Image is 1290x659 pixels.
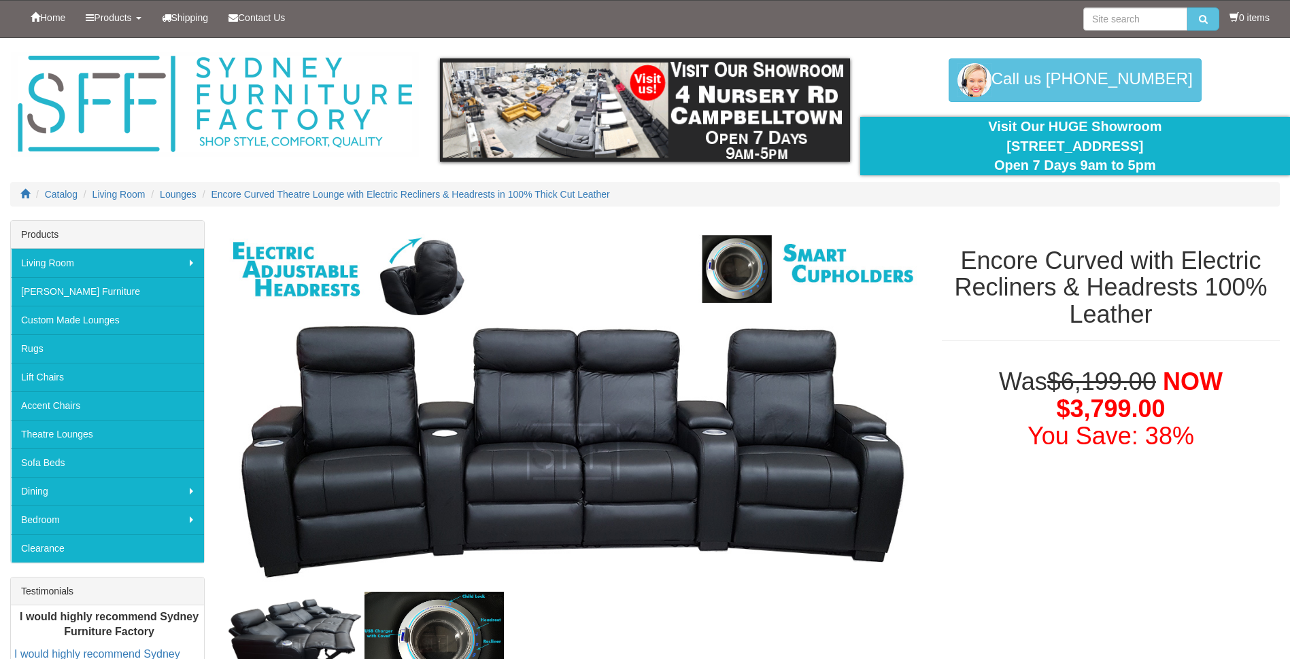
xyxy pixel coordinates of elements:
a: Living Room [11,249,204,277]
a: Home [20,1,75,35]
div: Visit Our HUGE Showroom [STREET_ADDRESS] Open 7 Days 9am to 5pm [870,117,1280,175]
a: Lift Chairs [11,363,204,391]
a: Encore Curved Theatre Lounge with Electric Recliners & Headrests in 100% Thick Cut Leather [211,189,610,200]
span: NOW $3,799.00 [1056,368,1222,423]
span: Contact Us [238,12,285,23]
a: Products [75,1,151,35]
a: Bedroom [11,505,204,534]
img: showroom.gif [440,58,849,162]
font: You Save: 38% [1028,422,1194,450]
span: Home [40,12,65,23]
a: Living Room [92,189,146,200]
h1: Encore Curved with Electric Recliners & Headrests 100% Leather [942,247,1280,328]
input: Site search [1083,7,1187,31]
a: Dining [11,477,204,505]
a: Catalog [45,189,78,200]
span: Shipping [171,12,209,23]
div: Testimonials [11,577,204,605]
a: Sofa Beds [11,448,204,477]
li: 0 items [1229,11,1270,24]
span: Products [94,12,131,23]
a: Custom Made Lounges [11,306,204,334]
h1: Was [942,368,1280,449]
a: Rugs [11,334,204,363]
a: Theatre Lounges [11,420,204,448]
img: Sydney Furniture Factory [11,52,419,157]
a: Clearance [11,534,204,563]
a: Contact Us [218,1,295,35]
a: Accent Chairs [11,391,204,420]
div: Products [11,221,204,249]
a: Lounges [160,189,197,200]
a: Shipping [152,1,219,35]
a: [PERSON_NAME] Furniture [11,277,204,306]
b: I would highly recommend Sydney Furniture Factory [20,611,199,638]
del: $6,199.00 [1047,368,1156,395]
